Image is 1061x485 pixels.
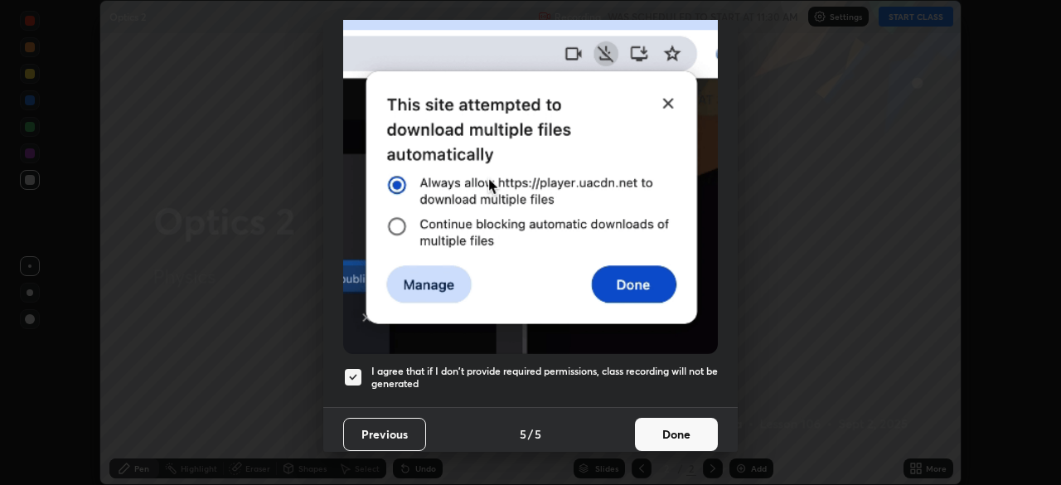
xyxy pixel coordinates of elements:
[635,418,718,451] button: Done
[535,425,541,443] h4: 5
[520,425,526,443] h4: 5
[343,418,426,451] button: Previous
[528,425,533,443] h4: /
[371,365,718,390] h5: I agree that if I don't provide required permissions, class recording will not be generated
